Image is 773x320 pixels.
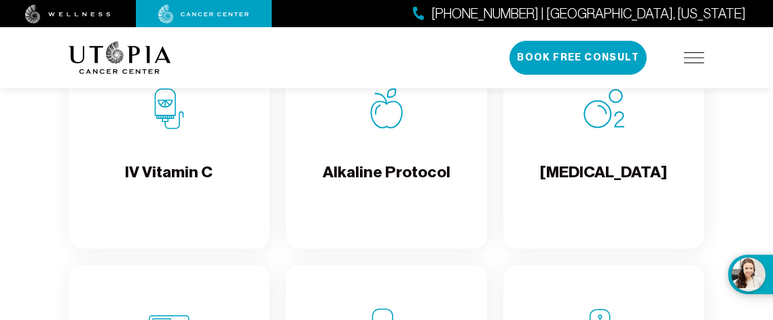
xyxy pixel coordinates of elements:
img: logo [69,41,171,74]
h4: [MEDICAL_DATA] [540,162,667,206]
a: [PHONE_NUMBER] | [GEOGRAPHIC_DATA], [US_STATE] [413,4,746,24]
img: cancer center [158,5,249,24]
a: Alkaline ProtocolAlkaline Protocol [286,45,487,249]
img: wellness [25,5,111,24]
span: [PHONE_NUMBER] | [GEOGRAPHIC_DATA], [US_STATE] [431,4,746,24]
img: Alkaline Protocol [366,88,407,129]
a: IV Vitamin CIV Vitamin C [69,45,270,249]
img: Oxygen Therapy [583,88,624,129]
img: IV Vitamin C [149,88,190,129]
button: Book Free Consult [509,41,647,75]
img: icon-hamburger [684,52,704,63]
a: Oxygen Therapy[MEDICAL_DATA] [503,45,704,249]
h4: IV Vitamin C [125,162,213,206]
h4: Alkaline Protocol [323,162,450,206]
